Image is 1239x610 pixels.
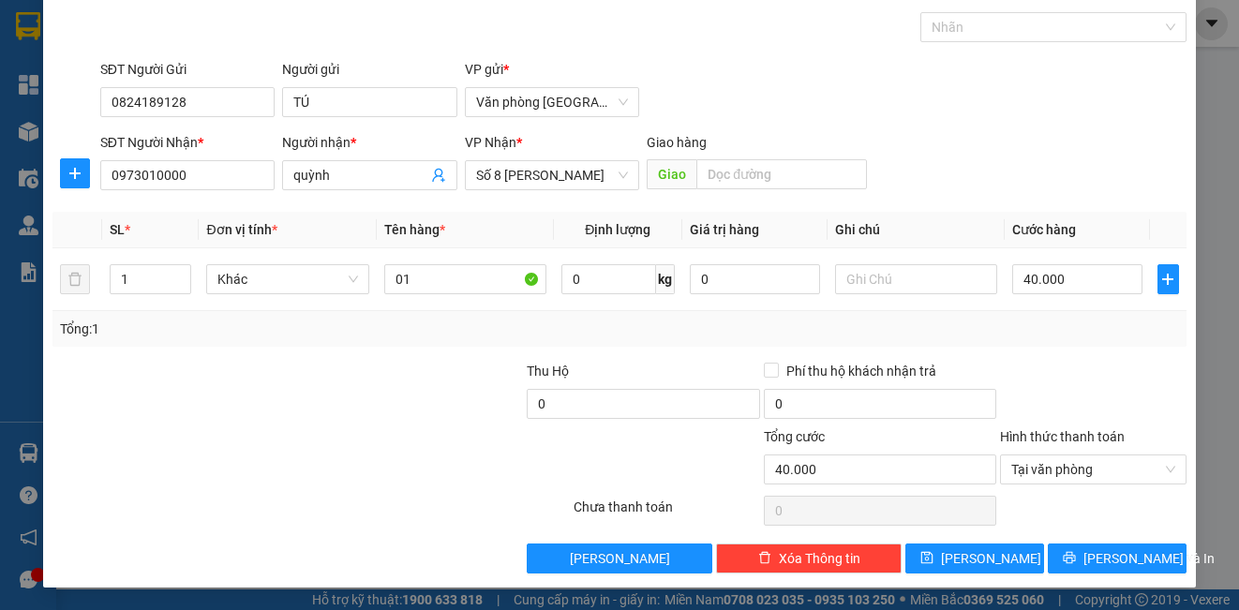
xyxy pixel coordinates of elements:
[656,264,675,294] span: kg
[585,222,650,237] span: Định lượng
[100,132,275,153] div: SĐT Người Nhận
[1157,264,1179,294] button: plus
[647,135,707,150] span: Giao hàng
[1083,548,1215,569] span: [PERSON_NAME] và In
[282,59,456,80] div: Người gửi
[758,551,771,566] span: delete
[1048,543,1187,573] button: printer[PERSON_NAME] và In
[1012,222,1076,237] span: Cước hàng
[1000,429,1125,444] label: Hình thức thanh toán
[572,497,761,529] div: Chưa thanh toán
[920,551,933,566] span: save
[779,361,944,381] span: Phí thu hộ khách nhận trả
[527,543,712,573] button: [PERSON_NAME]
[764,429,825,444] span: Tổng cước
[647,159,696,189] span: Giao
[690,264,820,294] input: 0
[60,319,480,339] div: Tổng: 1
[282,132,456,153] div: Người nhận
[1063,551,1076,566] span: printer
[384,222,445,237] span: Tên hàng
[1011,455,1174,484] span: Tại văn phòng
[690,222,759,237] span: Giá trị hàng
[465,135,516,150] span: VP Nhận
[61,166,89,181] span: plus
[905,543,1044,573] button: save[PERSON_NAME]
[570,548,670,569] span: [PERSON_NAME]
[716,543,902,573] button: deleteXóa Thông tin
[527,364,569,379] span: Thu Hộ
[206,222,276,237] span: Đơn vị tính
[100,59,275,80] div: SĐT Người Gửi
[1158,272,1178,287] span: plus
[217,265,357,293] span: Khác
[476,161,628,189] span: Số 8 Tôn Thất Thuyết
[696,159,867,189] input: Dọc đường
[476,88,628,116] span: Văn phòng Nam Định
[60,158,90,188] button: plus
[835,264,997,294] input: Ghi Chú
[384,264,546,294] input: VD: Bàn, Ghế
[779,548,860,569] span: Xóa Thông tin
[60,264,90,294] button: delete
[465,59,639,80] div: VP gửi
[431,168,446,183] span: user-add
[941,548,1041,569] span: [PERSON_NAME]
[110,222,125,237] span: SL
[828,212,1005,248] th: Ghi chú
